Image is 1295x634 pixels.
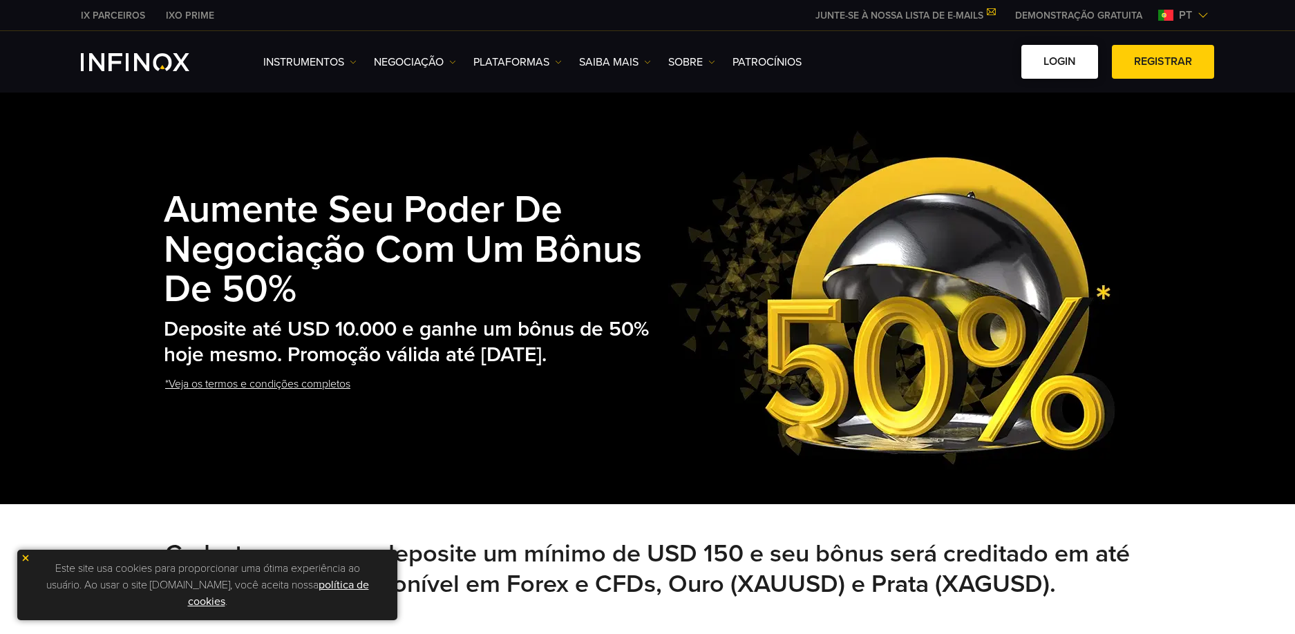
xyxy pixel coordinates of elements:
[164,317,656,367] h2: Deposite até USD 10.000 e ganhe um bônus de 50% hoje mesmo. Promoção válida até [DATE].
[473,54,562,70] a: PLATAFORMAS
[732,54,802,70] a: Patrocínios
[155,8,225,23] a: INFINOX
[164,539,1131,599] h2: Cadastre-se agora, deposite um mínimo de USD 150 e seu bônus será creditado em até 1 dia útil. Di...
[24,557,390,613] p: Este site usa cookies para proporcionar uma ótima experiência ao usuário. Ao usar o site [DOMAIN_...
[1173,7,1198,23] span: pt
[70,8,155,23] a: INFINOX
[263,54,357,70] a: Instrumentos
[21,553,30,563] img: yellow close icon
[1021,45,1098,79] a: Login
[668,54,715,70] a: SOBRE
[164,187,642,313] strong: Aumente seu poder de negociação com um bônus de 50%
[1112,45,1214,79] a: Registrar
[81,53,222,71] a: INFINOX Logo
[579,54,651,70] a: Saiba mais
[805,10,1005,21] a: JUNTE-SE À NOSSA LISTA DE E-MAILS
[1005,8,1153,23] a: INFINOX MENU
[164,367,352,401] a: *Veja os termos e condições completos
[374,54,456,70] a: NEGOCIAÇÃO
